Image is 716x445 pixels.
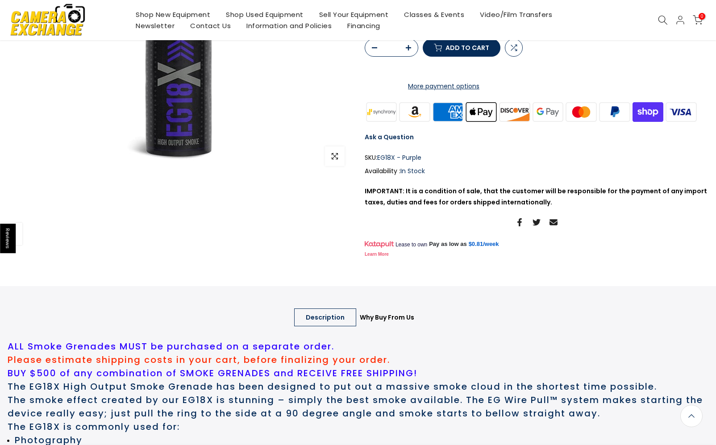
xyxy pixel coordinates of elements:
[398,101,432,123] img: amazon payments
[365,187,707,207] strong: IMPORTANT: It is a condition of sale, that the customer will be responsible for the payment of an...
[365,152,708,163] div: SKU:
[8,340,390,366] span: ALL Smoke Grenades MUST be purchased on a separate order.
[498,101,532,123] img: discover
[365,81,523,92] a: More payment options
[533,217,541,228] a: Share on Twitter
[549,217,558,228] a: Share on Email
[8,354,390,366] span: Please estimate shipping costs in your cart, before finalizing your order.
[431,101,465,123] img: american express
[680,405,703,427] a: Back to the top
[423,39,500,57] button: Add to cart
[377,152,421,163] span: EG18X - Purple
[531,101,565,123] img: google pay
[396,9,472,20] a: Classes & Events
[128,9,218,20] a: Shop New Equipment
[693,15,703,25] a: 0
[365,166,708,177] div: Availability :
[239,20,340,31] a: Information and Policies
[631,101,665,123] img: shopify pay
[311,9,396,20] a: Sell Your Equipment
[128,20,183,31] a: Newsletter
[469,240,499,248] a: $0.81/week
[365,133,414,141] a: Ask a Question
[465,101,498,123] img: apple pay
[8,420,708,433] h2: The EG18X is commonly used for:
[598,101,632,123] img: paypal
[340,20,388,31] a: Financing
[395,241,427,248] span: Lease to own
[699,13,705,20] span: 0
[365,101,398,123] img: synchrony
[8,380,708,393] h2: The EG18X High Output Smoke Grenade has been designed to put out a massive smoke cloud in the sho...
[665,101,698,123] img: visa
[218,9,312,20] a: Shop Used Equipment
[348,308,426,326] a: Why Buy From Us
[365,252,389,257] a: Learn More
[8,393,708,420] h2: The smoke effect created by our EG18X is stunning – simply the best smoke available. The EG Wire ...
[565,101,598,123] img: master
[445,45,489,51] span: Add to cart
[183,20,239,31] a: Contact Us
[8,367,417,379] span: BUY $500 of any combination of SMOKE GRENADES and RECEIVE FREE SHIPPING!
[400,166,425,175] span: In Stock
[472,9,560,20] a: Video/Film Transfers
[294,308,356,326] a: Description
[429,240,467,248] span: Pay as low as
